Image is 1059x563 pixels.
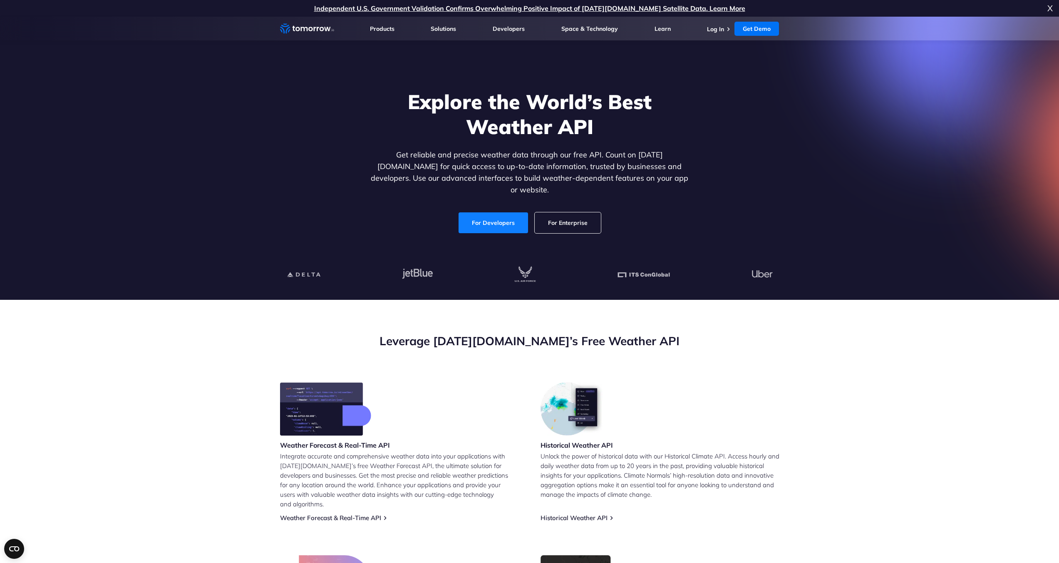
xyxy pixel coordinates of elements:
a: Weather Forecast & Real-Time API [280,514,381,522]
a: Developers [493,25,525,32]
a: Home link [280,22,334,35]
p: Get reliable and precise weather data through our free API. Count on [DATE][DOMAIN_NAME] for quic... [369,149,690,196]
h1: Explore the World’s Best Weather API [369,89,690,139]
h3: Weather Forecast & Real-Time API [280,441,390,450]
a: Log In [707,25,724,33]
h3: Historical Weather API [541,441,613,450]
a: Space & Technology [561,25,618,32]
a: For Developers [459,212,528,233]
a: Historical Weather API [541,514,608,522]
a: Products [370,25,394,32]
button: Open CMP widget [4,539,24,559]
p: Unlock the power of historical data with our Historical Climate API. Access hourly and daily weat... [541,451,779,499]
a: Learn [655,25,671,32]
a: Independent U.S. Government Validation Confirms Overwhelming Positive Impact of [DATE][DOMAIN_NAM... [314,4,745,12]
p: Integrate accurate and comprehensive weather data into your applications with [DATE][DOMAIN_NAME]... [280,451,519,509]
a: Solutions [431,25,456,32]
a: For Enterprise [535,212,601,233]
h2: Leverage [DATE][DOMAIN_NAME]’s Free Weather API [280,333,779,349]
a: Get Demo [734,22,779,36]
